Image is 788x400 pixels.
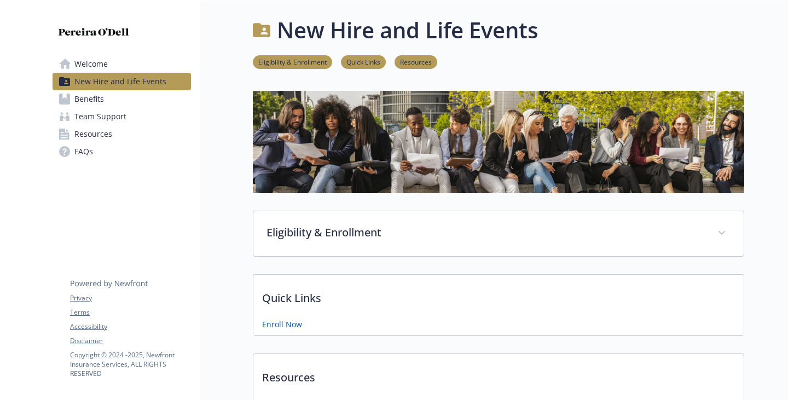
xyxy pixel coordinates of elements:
[253,354,744,395] p: Resources
[53,125,191,143] a: Resources
[53,55,191,73] a: Welcome
[70,293,190,303] a: Privacy
[341,56,386,67] a: Quick Links
[74,73,166,90] span: New Hire and Life Events
[262,318,302,330] a: Enroll Now
[395,56,437,67] a: Resources
[253,275,744,315] p: Quick Links
[70,308,190,317] a: Terms
[74,108,126,125] span: Team Support
[74,55,108,73] span: Welcome
[74,125,112,143] span: Resources
[253,56,332,67] a: Eligibility & Enrollment
[70,322,190,332] a: Accessibility
[266,224,704,241] p: Eligibility & Enrollment
[70,350,190,378] p: Copyright © 2024 - 2025 , Newfront Insurance Services, ALL RIGHTS RESERVED
[74,143,93,160] span: FAQs
[253,211,744,256] div: Eligibility & Enrollment
[53,143,191,160] a: FAQs
[277,14,538,47] h1: New Hire and Life Events
[253,91,744,193] img: new hire page banner
[53,90,191,108] a: Benefits
[53,73,191,90] a: New Hire and Life Events
[53,108,191,125] a: Team Support
[70,336,190,346] a: Disclaimer
[74,90,104,108] span: Benefits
